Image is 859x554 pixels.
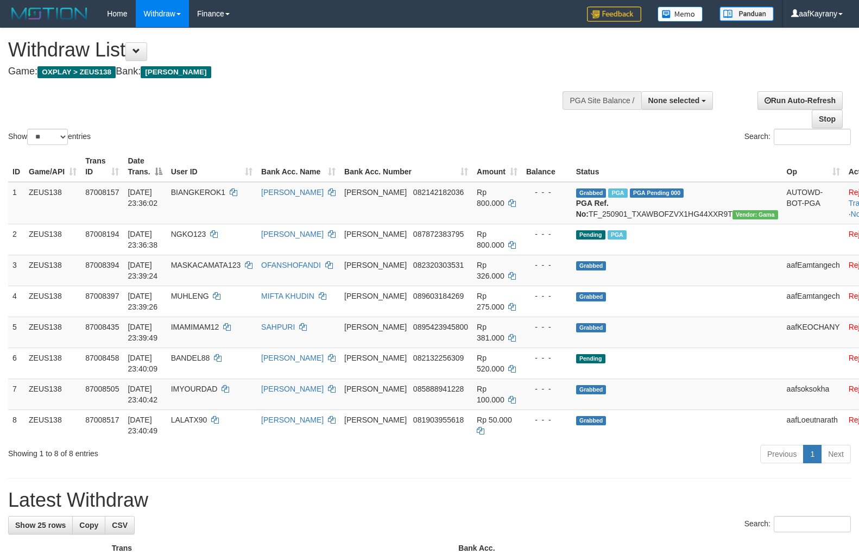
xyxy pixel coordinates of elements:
[641,91,713,110] button: None selected
[261,261,321,269] a: OFANSHOFANDI
[171,188,225,197] span: BIANGKEROK1
[732,210,778,219] span: Vendor URL: https://trx31.1velocity.biz
[744,129,851,145] label: Search:
[344,292,407,300] span: [PERSON_NAME]
[128,188,157,207] span: [DATE] 23:36:02
[24,182,81,224] td: ZEUS138
[477,385,504,404] span: Rp 100.000
[782,317,844,348] td: aafKEOCHANY
[171,261,241,269] span: MASKACAMATA123
[344,385,407,393] span: [PERSON_NAME]
[782,151,844,182] th: Op: activate to sort column ascending
[413,415,464,424] span: Copy 081903955618 to clipboard
[171,385,218,393] span: IMYOURDAD
[782,255,844,286] td: aafEamtangech
[344,188,407,197] span: [PERSON_NAME]
[608,230,627,240] span: Marked by aafkaynarin
[757,91,843,110] a: Run Auto-Refresh
[526,291,567,301] div: - - -
[760,445,804,463] a: Previous
[24,255,81,286] td: ZEUS138
[85,261,119,269] span: 87008394
[413,354,464,362] span: Copy 082132256309 to clipboard
[8,129,91,145] label: Show entries
[79,521,98,530] span: Copy
[8,286,24,317] td: 4
[526,229,567,240] div: - - -
[261,385,324,393] a: [PERSON_NAME]
[85,385,119,393] span: 87008505
[563,91,641,110] div: PGA Site Balance /
[821,445,851,463] a: Next
[112,521,128,530] span: CSV
[608,188,627,198] span: Marked by aafkaynarin
[477,188,504,207] span: Rp 800.000
[128,261,157,280] span: [DATE] 23:39:24
[522,151,572,182] th: Balance
[576,292,607,301] span: Grabbed
[15,521,66,530] span: Show 25 rows
[123,151,166,182] th: Date Trans.: activate to sort column descending
[526,383,567,394] div: - - -
[24,151,81,182] th: Game/API: activate to sort column ascending
[782,286,844,317] td: aafEamtangech
[576,416,607,425] span: Grabbed
[576,230,605,240] span: Pending
[128,323,157,342] span: [DATE] 23:39:49
[85,188,119,197] span: 87008157
[774,129,851,145] input: Search:
[344,354,407,362] span: [PERSON_NAME]
[261,188,324,197] a: [PERSON_NAME]
[812,110,843,128] a: Stop
[171,230,206,238] span: NGKO123
[128,354,157,373] span: [DATE] 23:40:09
[141,66,211,78] span: [PERSON_NAME]
[8,348,24,379] td: 6
[8,5,91,22] img: MOTION_logo.png
[576,199,609,218] b: PGA Ref. No:
[8,224,24,255] td: 2
[572,151,782,182] th: Status
[8,444,350,459] div: Showing 1 to 8 of 8 entries
[744,516,851,532] label: Search:
[774,516,851,532] input: Search:
[85,415,119,424] span: 87008517
[413,188,464,197] span: Copy 082142182036 to clipboard
[81,151,123,182] th: Trans ID: activate to sort column ascending
[413,292,464,300] span: Copy 089603184269 to clipboard
[128,415,157,435] span: [DATE] 23:40:49
[171,354,210,362] span: BANDEL88
[8,379,24,410] td: 7
[782,182,844,224] td: AUTOWD-BOT-PGA
[24,348,81,379] td: ZEUS138
[105,516,135,534] a: CSV
[526,187,567,198] div: - - -
[27,129,68,145] select: Showentries
[72,516,105,534] a: Copy
[85,230,119,238] span: 87008194
[8,182,24,224] td: 1
[526,352,567,363] div: - - -
[261,354,324,362] a: [PERSON_NAME]
[576,188,607,198] span: Grabbed
[803,445,822,463] a: 1
[85,292,119,300] span: 87008397
[8,516,73,534] a: Show 25 rows
[8,255,24,286] td: 3
[576,354,605,363] span: Pending
[24,224,81,255] td: ZEUS138
[261,230,324,238] a: [PERSON_NAME]
[24,379,81,410] td: ZEUS138
[526,322,567,332] div: - - -
[587,7,641,22] img: Feedback.jpg
[719,7,774,21] img: panduan.png
[8,317,24,348] td: 5
[85,354,119,362] span: 87008458
[576,323,607,332] span: Grabbed
[128,230,157,249] span: [DATE] 23:36:38
[128,292,157,311] span: [DATE] 23:39:26
[526,260,567,270] div: - - -
[576,261,607,270] span: Grabbed
[167,151,257,182] th: User ID: activate to sort column ascending
[630,188,684,198] span: PGA Pending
